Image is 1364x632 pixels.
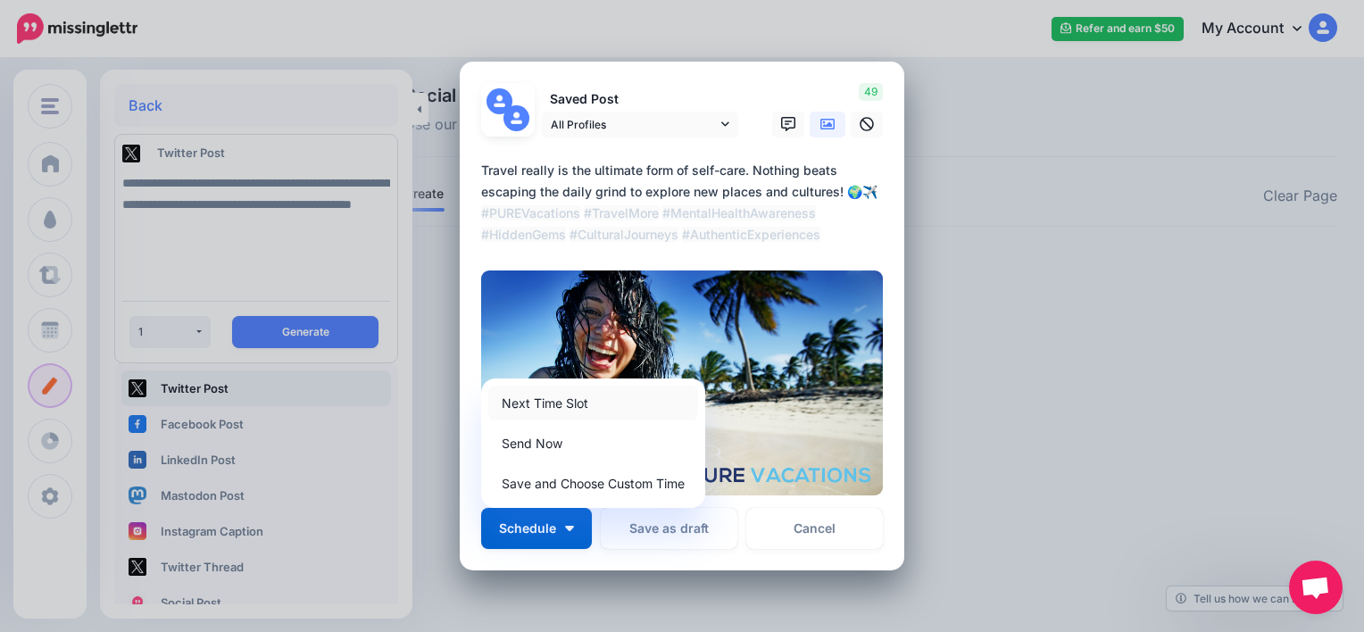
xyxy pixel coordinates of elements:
img: user_default_image.png [487,88,512,114]
a: Send Now [488,426,698,461]
button: Schedule [481,508,592,549]
div: Travel really is the ultimate form of self-care. Nothing beats escaping the daily grind to explor... [481,160,892,245]
a: Next Time Slot [488,386,698,420]
span: 49 [859,83,883,101]
img: C6IZFVRC6FLOVTQ3C1449YQTDH4A8ZKV.png [481,270,883,495]
span: Schedule [499,522,556,535]
img: arrow-down-white.png [565,526,574,531]
a: All Profiles [542,112,738,137]
img: user_default_image.png [503,105,529,131]
a: Cancel [746,508,883,549]
button: Save as draft [601,508,737,549]
p: Saved Post [542,89,738,110]
span: All Profiles [551,115,717,134]
div: Schedule [481,378,705,508]
a: Save and Choose Custom Time [488,466,698,501]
